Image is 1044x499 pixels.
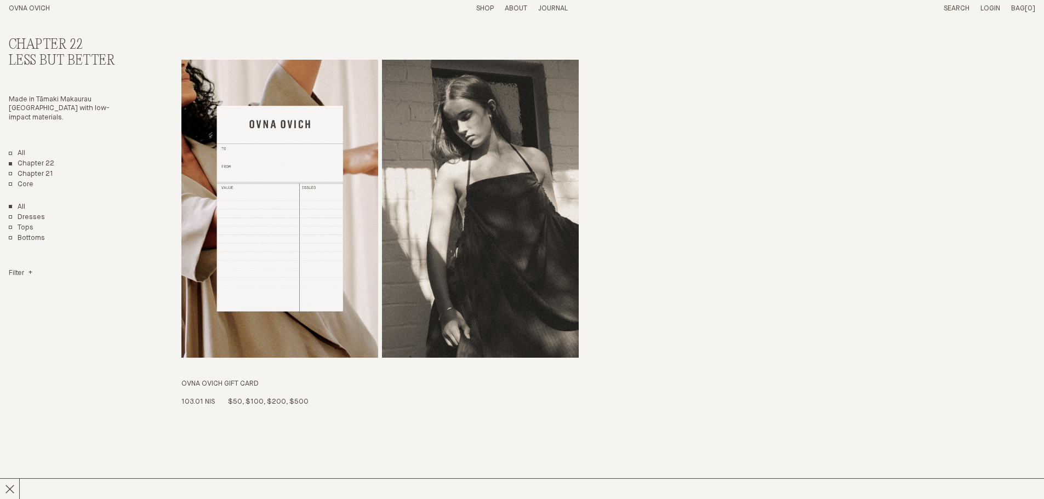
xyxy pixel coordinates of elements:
[1025,5,1035,12] span: [0]
[9,37,129,53] h2: Chapter 22
[228,398,246,405] span: $50
[267,398,289,405] span: $200
[181,380,579,389] h3: OVNA OVICH GIFT CARD
[1011,5,1025,12] span: Bag
[9,149,25,158] a: All
[9,269,32,278] summary: Filter
[181,398,215,407] p: 103.01 NIS
[9,159,54,169] a: Chapter 22
[9,234,45,243] a: Bottoms
[9,5,50,12] a: Home
[246,398,267,405] span: $100
[9,213,45,222] a: Dresses
[9,180,33,190] a: Core
[476,5,494,12] a: Shop
[9,53,129,69] h3: Less But Better
[9,170,53,179] a: Chapter 21
[944,5,969,12] a: Search
[980,5,1000,12] a: Login
[538,5,568,12] a: Journal
[9,95,129,123] p: Made in Tāmaki Makaurau [GEOGRAPHIC_DATA] with low-impact materials.
[505,4,527,14] summary: About
[9,203,25,212] a: Show All
[181,60,378,358] img: OVNA OVICH GIFT CARD
[9,223,33,233] a: Tops
[181,60,579,407] a: OVNA OVICH GIFT CARD
[289,398,309,405] span: $500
